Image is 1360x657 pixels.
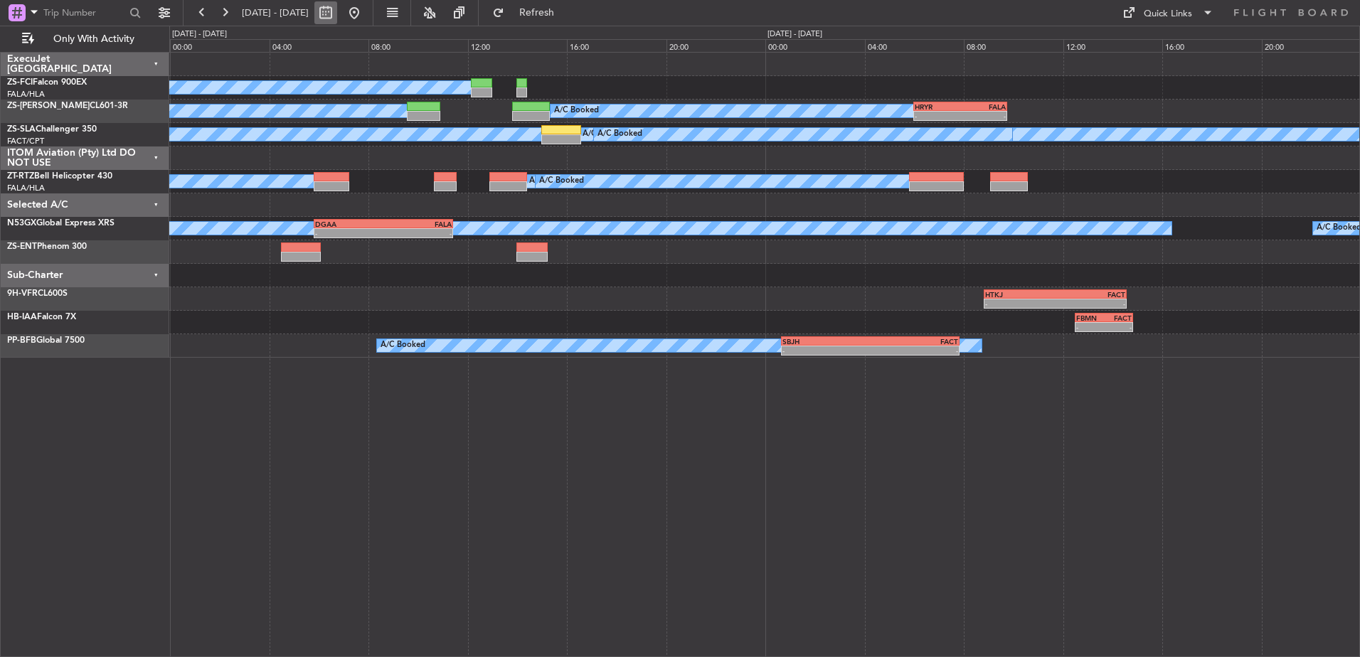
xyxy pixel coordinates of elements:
span: N53GX [7,219,36,228]
span: Only With Activity [37,34,150,44]
div: SBJH [782,337,870,346]
a: ZT-RTZBell Helicopter 430 [7,172,112,181]
a: ZS-ENTPhenom 300 [7,242,87,251]
div: - [915,112,960,120]
a: FACT/CPT [7,136,44,146]
div: Quick Links [1144,7,1192,21]
span: ZS-FCI [7,78,33,87]
div: 12:00 [468,39,568,52]
div: - [960,112,1006,120]
div: - [1076,323,1104,331]
a: PP-BFBGlobal 7500 [7,336,85,345]
button: Refresh [486,1,571,24]
span: ZT-RTZ [7,172,34,181]
span: ZS-ENT [7,242,37,251]
div: 04:00 [865,39,965,52]
div: A/C Booked [529,171,574,192]
span: ZS-SLA [7,125,36,134]
span: 9H-VFR [7,289,38,298]
a: N53GXGlobal Express XRS [7,219,115,228]
div: DGAA [315,220,383,228]
div: 16:00 [1162,39,1262,52]
div: FALA [960,102,1006,111]
div: A/C Booked [554,100,599,122]
div: FACT [871,337,958,346]
a: ZS-SLAChallenger 350 [7,125,97,134]
div: - [1056,299,1126,308]
input: Trip Number [43,2,125,23]
a: ZS-FCIFalcon 900EX [7,78,87,87]
div: - [383,229,452,237]
a: ZS-[PERSON_NAME]CL601-3R [7,102,128,110]
a: FALA/HLA [7,89,45,100]
div: FBMN [1076,314,1104,322]
span: HB-IAA [7,313,37,321]
div: - [782,346,870,355]
div: - [871,346,958,355]
div: - [985,299,1056,308]
div: HTKJ [985,290,1056,299]
span: [DATE] - [DATE] [242,6,309,19]
span: Refresh [507,8,567,18]
a: HB-IAAFalcon 7X [7,313,76,321]
button: Only With Activity [16,28,154,50]
a: FALA/HLA [7,183,45,193]
div: A/C Booked [381,335,425,356]
div: 08:00 [964,39,1063,52]
div: - [1104,323,1132,331]
a: 9H-VFRCL600S [7,289,68,298]
div: FACT [1056,290,1126,299]
div: 16:00 [567,39,666,52]
div: 08:00 [368,39,468,52]
div: 00:00 [170,39,270,52]
div: [DATE] - [DATE] [172,28,227,41]
div: A/C Booked [583,124,627,145]
div: 00:00 [765,39,865,52]
div: FALA [383,220,452,228]
div: 04:00 [270,39,369,52]
button: Quick Links [1115,1,1221,24]
span: ZS-[PERSON_NAME] [7,102,90,110]
div: A/C Booked [597,124,642,145]
div: 12:00 [1063,39,1163,52]
div: [DATE] - [DATE] [767,28,822,41]
div: FACT [1104,314,1132,322]
div: A/C Booked [539,171,584,192]
div: 20:00 [666,39,766,52]
div: HRYR [915,102,960,111]
span: PP-BFB [7,336,36,345]
div: - [315,229,383,237]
